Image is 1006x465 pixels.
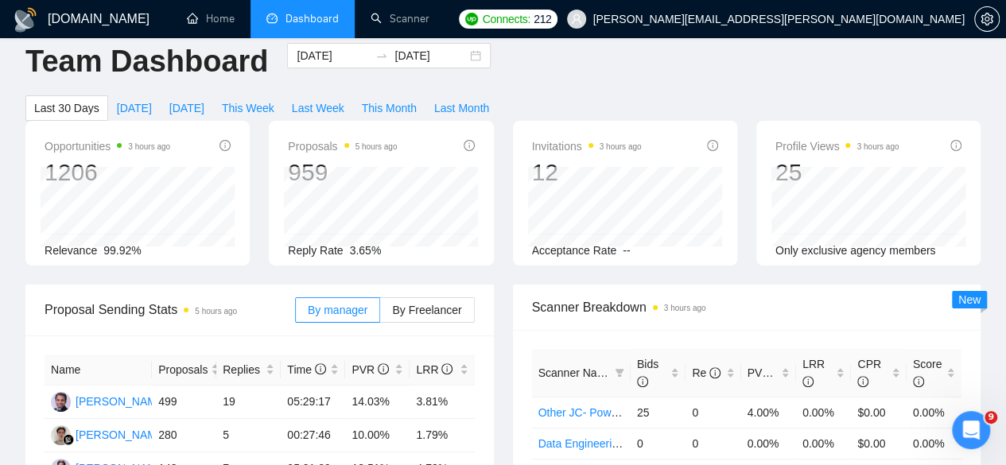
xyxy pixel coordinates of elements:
span: PVR [352,363,389,376]
td: 280 [152,419,216,452]
h1: Team Dashboard [25,43,268,80]
span: info-circle [950,140,961,151]
td: 10.00% [345,419,410,452]
span: Last Month [434,99,489,117]
span: Proposals [158,361,208,378]
span: Only exclusive agency members [775,244,936,257]
th: Name [45,355,152,386]
td: 0.00% [907,397,961,428]
td: 0.00% [796,428,851,459]
span: Invitations [532,137,642,156]
span: [DATE] [169,99,204,117]
span: Bids [637,358,658,388]
span: Last Week [292,99,344,117]
span: info-circle [707,140,718,151]
span: info-circle [219,140,231,151]
div: [PERSON_NAME] [76,393,167,410]
td: 14.03% [345,386,410,419]
td: 1.79% [410,419,474,452]
td: 0.00% [907,428,961,459]
span: LRR [416,363,453,376]
span: info-circle [464,140,475,151]
td: $0.00 [851,428,906,459]
td: 0.00% [796,397,851,428]
time: 3 hours ago [856,142,899,151]
span: Profile Views [775,137,899,156]
img: gigradar-bm.png [63,434,74,445]
button: Last 30 Days [25,95,108,121]
a: NS[PERSON_NAME] [51,394,167,407]
td: 499 [152,386,216,419]
span: By manager [308,304,367,316]
time: 5 hours ago [355,142,398,151]
span: [DATE] [117,99,152,117]
span: New [958,293,981,306]
span: Score [913,358,942,388]
span: filter [612,361,627,385]
time: 5 hours ago [195,307,237,316]
div: [PERSON_NAME] [76,426,167,444]
button: Last Month [425,95,498,121]
span: setting [975,13,999,25]
img: upwork-logo.png [465,13,478,25]
time: 3 hours ago [600,142,642,151]
button: This Week [213,95,283,121]
td: 0.00% [741,428,796,459]
span: swap-right [375,49,388,62]
span: Acceptance Rate [532,244,617,257]
td: 0 [631,428,686,459]
span: This Month [362,99,417,117]
td: 00:27:46 [281,419,345,452]
td: 3.81% [410,386,474,419]
button: [DATE] [161,95,213,121]
span: info-circle [441,363,453,374]
button: setting [974,6,1000,32]
span: user [571,14,582,25]
button: Last Week [283,95,353,121]
button: [DATE] [108,95,161,121]
span: Connects: [483,10,530,28]
span: info-circle [637,376,648,387]
span: info-circle [913,376,924,387]
span: Scanner Name [538,366,612,379]
span: filter [615,368,624,378]
span: PVR [748,366,785,379]
div: 25 [775,157,899,188]
span: 3.65% [350,244,382,257]
span: Re [692,366,721,379]
span: This Week [222,99,274,117]
td: 4.00% [741,397,796,428]
span: Replies [223,361,262,378]
span: -- [623,244,630,257]
span: Proposals [288,137,397,156]
span: info-circle [709,367,721,378]
button: This Month [353,95,425,121]
span: Relevance [45,244,97,257]
span: Proposal Sending Stats [45,300,295,320]
span: info-circle [773,367,784,378]
a: searchScanner [371,12,429,25]
img: RG [51,425,71,445]
td: 19 [216,386,281,419]
a: homeHome [187,12,235,25]
time: 3 hours ago [664,304,706,312]
span: info-circle [802,376,814,387]
span: Time [287,363,325,376]
span: info-circle [378,363,389,374]
iframe: Intercom live chat [952,411,990,449]
td: 0 [686,428,740,459]
img: NS [51,392,71,412]
td: 0 [686,397,740,428]
span: 9 [985,411,997,424]
img: logo [13,7,38,33]
span: LRR [802,358,825,388]
span: to [375,49,388,62]
td: 5 [216,419,281,452]
span: CPR [857,358,881,388]
div: 12 [532,157,642,188]
span: info-circle [857,376,868,387]
span: info-circle [315,363,326,374]
span: By Freelancer [392,304,461,316]
span: Reply Rate [288,244,343,257]
time: 3 hours ago [128,142,170,151]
